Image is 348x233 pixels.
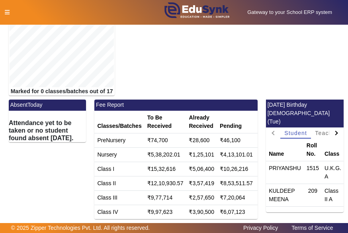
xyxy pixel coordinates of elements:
[145,133,186,147] td: ₹74,700
[186,133,217,147] td: ₹28,600
[94,147,144,162] td: Nursery
[145,111,186,133] th: To Be Received
[186,162,217,176] td: ₹5,06,400
[186,205,217,219] td: ₹3,90,500
[186,147,217,162] td: ₹1,25,101
[145,190,186,205] td: ₹9,77,714
[94,100,258,111] mat-card-header: Fee Report
[287,223,337,233] a: Terms of Service
[94,162,144,176] td: Class I
[94,111,144,133] th: Classes/Batches
[284,130,307,136] span: Student
[304,139,322,161] th: Roll No.
[266,161,304,184] td: PRIYANSHU
[304,161,322,184] td: 1515
[322,184,344,206] td: Class II A
[256,111,283,133] th: Action
[266,100,343,127] mat-card-header: [DATE] Birthday [DEMOGRAPHIC_DATA] (Tue)
[217,133,256,147] td: ₹46,100
[9,87,115,96] div: Marked for 0 classes/batches out of 17
[217,111,256,133] th: Pending
[304,184,322,206] td: 209
[94,133,144,147] td: PreNursery
[266,184,304,206] td: KULDEEP MEENA
[145,147,186,162] td: ₹5,38,202.01
[217,147,256,162] td: ₹4,13,101.01
[217,176,256,190] td: ₹8,53,511.57
[145,205,186,219] td: ₹9,97,623
[236,9,344,16] h5: Gateway to your School ERP system
[145,176,186,190] td: ₹12,10,930.57
[239,223,282,233] a: Privacy Policy
[9,119,86,142] h6: Attendance yet to be taken or no student found absent [DATE].
[94,176,144,190] td: Class II
[217,190,256,205] td: ₹7,20,064
[186,190,217,205] td: ₹2,57,650
[322,139,344,161] th: Class
[186,176,217,190] td: ₹3,57,419
[266,139,304,161] th: Name
[186,111,217,133] th: Already Received
[217,205,256,219] td: ₹6,07,123
[11,224,150,232] p: © 2025 Zipper Technologies Pvt. Ltd. All rights reserved.
[9,100,86,111] mat-card-header: AbsentToday
[217,162,256,176] td: ₹10,26,216
[145,162,186,176] td: ₹15,32,616
[322,161,344,184] td: U.K.G. A
[94,205,144,219] td: Class IV
[94,190,144,205] td: Class III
